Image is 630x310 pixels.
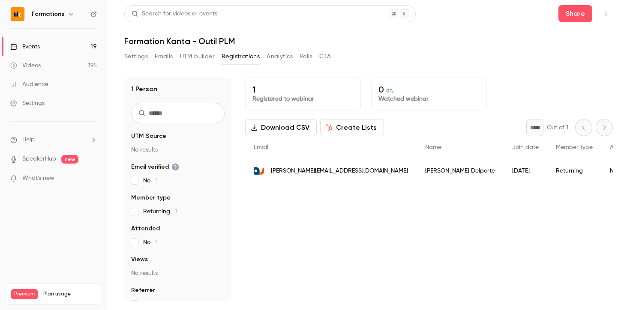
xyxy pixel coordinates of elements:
span: Member type [556,144,593,150]
span: 1 [164,301,166,307]
span: Help [22,135,35,144]
span: Returning [143,207,177,216]
span: 1 [156,239,158,245]
button: Analytics [267,50,293,63]
img: addsense.fr [254,166,264,176]
span: [PERSON_NAME][EMAIL_ADDRESS][DOMAIN_NAME] [271,167,408,176]
span: Name [425,144,441,150]
p: 0 [378,84,480,95]
span: What's new [22,174,54,183]
p: Videos [11,299,27,307]
div: Search for videos or events [132,9,217,18]
span: 233 [75,301,83,306]
p: 1 [252,84,354,95]
img: Formations [11,7,24,21]
p: Watched webinar [378,95,480,103]
span: 1 [156,178,158,184]
span: Other [143,300,166,308]
h1: Formation Kanta - Outil PLM [124,36,613,46]
span: Email verified [131,163,179,171]
div: Returning [547,159,601,183]
span: Attended [131,224,160,233]
button: Settings [124,50,148,63]
span: Referrer [131,286,155,295]
div: Audience [10,80,48,89]
div: Events [10,42,40,51]
p: No results [131,146,225,154]
span: UTM Source [131,132,166,140]
p: No results [131,269,225,277]
section: facet-groups [131,132,225,308]
span: Member type [131,194,171,202]
button: Registrations [222,50,260,63]
button: CTA [319,50,331,63]
a: SpeakerHub [22,155,56,164]
li: help-dropdown-opener [10,135,97,144]
span: 0 % [386,88,394,94]
button: Download CSV [245,119,317,136]
span: Premium [11,289,38,299]
div: [DATE] [504,159,547,183]
button: Emails [155,50,173,63]
iframe: Noticeable Trigger [87,175,97,182]
div: Settings [10,99,45,107]
h1: 1 Person [131,84,157,94]
span: Join date [512,144,539,150]
p: Out of 1 [547,123,568,132]
button: Share [558,5,592,22]
span: No [143,176,158,185]
span: Plan usage [43,291,96,298]
div: [PERSON_NAME] Delporte [417,159,504,183]
span: Email [254,144,268,150]
span: Views [131,255,148,264]
p: / 300 [75,299,96,307]
p: Registered to webinar [252,95,354,103]
button: Polls [300,50,312,63]
button: Create Lists [320,119,384,136]
button: UTM builder [180,50,215,63]
h6: Formations [32,10,64,18]
span: No [143,238,158,247]
div: Videos [10,61,41,70]
span: new [61,155,78,164]
span: 1 [175,209,177,215]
